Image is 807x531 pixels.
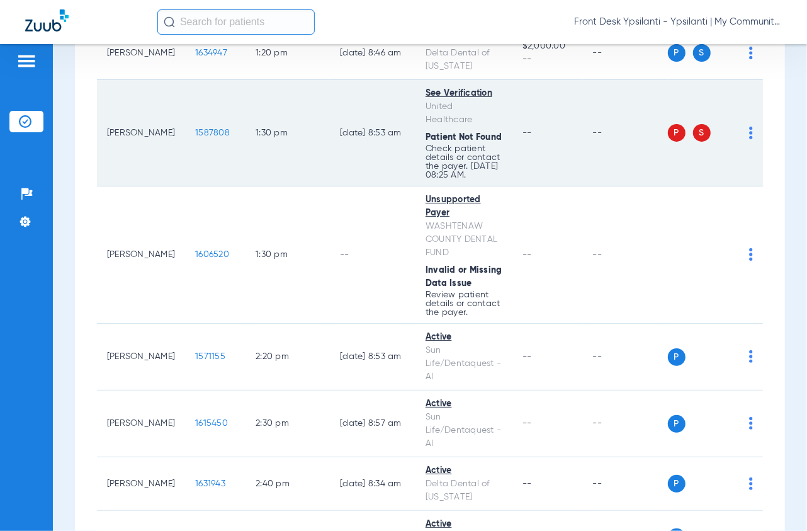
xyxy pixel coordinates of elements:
[97,26,185,80] td: [PERSON_NAME]
[693,44,711,62] span: S
[195,49,227,57] span: 1634947
[749,350,753,363] img: group-dot-blue.svg
[583,457,668,511] td: --
[668,348,686,366] span: P
[195,250,229,259] span: 1606520
[97,324,185,391] td: [PERSON_NAME]
[97,186,185,324] td: [PERSON_NAME]
[522,40,573,53] span: $2,000.00
[426,518,502,531] div: Active
[426,193,502,220] div: Unsupported Payer
[97,391,185,457] td: [PERSON_NAME]
[157,9,315,35] input: Search for patients
[330,80,415,186] td: [DATE] 8:53 AM
[668,124,686,142] span: P
[330,324,415,391] td: [DATE] 8:53 AM
[426,220,502,260] div: WASHTENAW COUNTY DENTAL FUND
[245,391,330,457] td: 2:30 PM
[583,26,668,80] td: --
[426,331,502,344] div: Active
[245,26,330,80] td: 1:20 PM
[330,186,415,324] td: --
[195,352,225,361] span: 1571155
[426,411,502,450] div: Sun Life/Dentaquest - AI
[25,9,69,31] img: Zuub Logo
[668,415,686,433] span: P
[426,100,502,127] div: United Healthcare
[426,464,502,477] div: Active
[330,391,415,457] td: [DATE] 8:57 AM
[574,16,782,28] span: Front Desk Ypsilanti - Ypsilanti | My Community Dental Centers
[522,250,532,259] span: --
[583,324,668,391] td: --
[426,477,502,504] div: Delta Dental of [US_STATE]
[522,53,573,66] span: --
[245,324,330,391] td: 2:20 PM
[693,124,711,142] span: S
[97,457,185,511] td: [PERSON_NAME]
[749,127,753,139] img: group-dot-blue.svg
[522,479,532,488] span: --
[583,186,668,324] td: --
[330,26,415,80] td: [DATE] 8:46 AM
[522,352,532,361] span: --
[426,344,502,384] div: Sun Life/Dentaquest - AI
[195,479,225,488] span: 1631943
[245,457,330,511] td: 2:40 PM
[426,47,502,73] div: Delta Dental of [US_STATE]
[522,419,532,428] span: --
[164,16,175,28] img: Search Icon
[16,54,37,69] img: hamburger-icon
[426,290,502,317] p: Review patient details or contact the payer.
[426,87,502,100] div: See Verification
[195,128,230,137] span: 1587808
[195,419,228,428] span: 1615450
[522,128,532,137] span: --
[668,44,686,62] span: P
[749,47,753,59] img: group-dot-blue.svg
[245,80,330,186] td: 1:30 PM
[330,457,415,511] td: [DATE] 8:34 AM
[426,397,502,411] div: Active
[426,133,502,142] span: Patient Not Found
[426,266,502,288] span: Invalid or Missing Data Issue
[749,248,753,261] img: group-dot-blue.svg
[97,80,185,186] td: [PERSON_NAME]
[583,391,668,457] td: --
[668,475,686,493] span: P
[744,471,807,531] iframe: Chat Widget
[749,417,753,430] img: group-dot-blue.svg
[245,186,330,324] td: 1:30 PM
[583,80,668,186] td: --
[426,144,502,180] p: Check patient details or contact the payer. [DATE] 08:25 AM.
